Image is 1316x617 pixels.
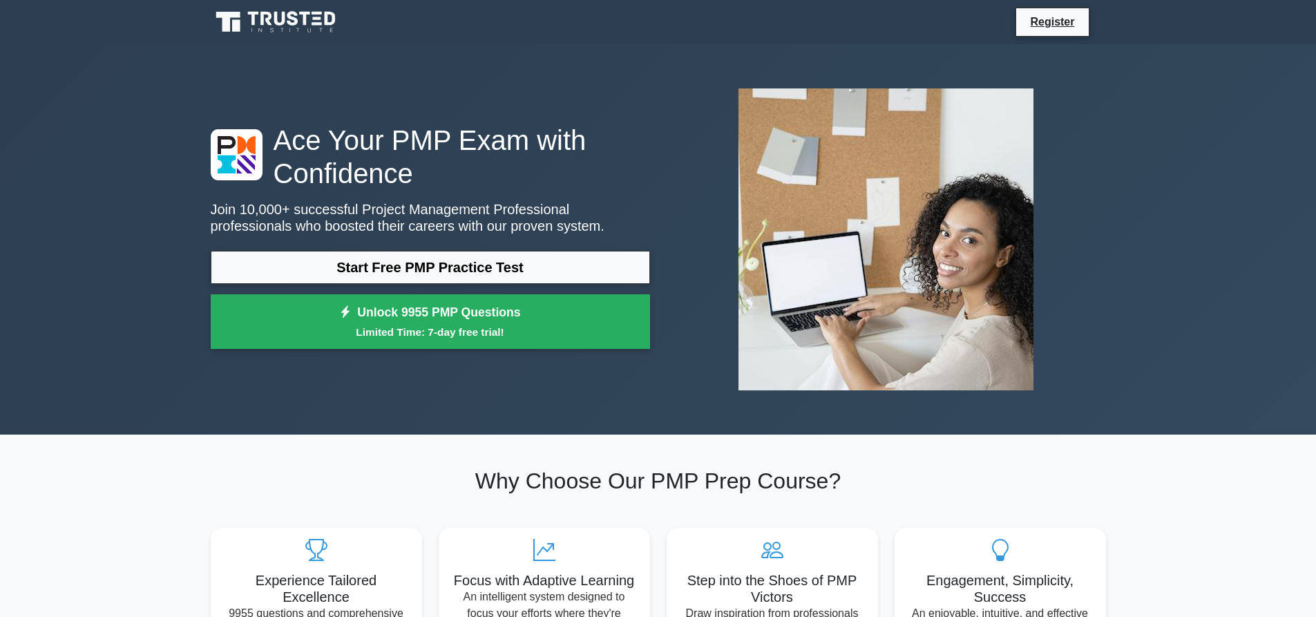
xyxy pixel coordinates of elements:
h1: Ace Your PMP Exam with Confidence [211,124,650,190]
h5: Engagement, Simplicity, Success [906,572,1095,605]
h2: Why Choose Our PMP Prep Course? [211,468,1106,494]
h5: Experience Tailored Excellence [222,572,411,605]
a: Start Free PMP Practice Test [211,251,650,284]
h5: Focus with Adaptive Learning [450,572,639,589]
h5: Step into the Shoes of PMP Victors [678,572,867,605]
a: Register [1022,13,1083,30]
p: Join 10,000+ successful Project Management Professional professionals who boosted their careers w... [211,201,650,234]
a: Unlock 9955 PMP QuestionsLimited Time: 7-day free trial! [211,294,650,350]
small: Limited Time: 7-day free trial! [228,324,633,340]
